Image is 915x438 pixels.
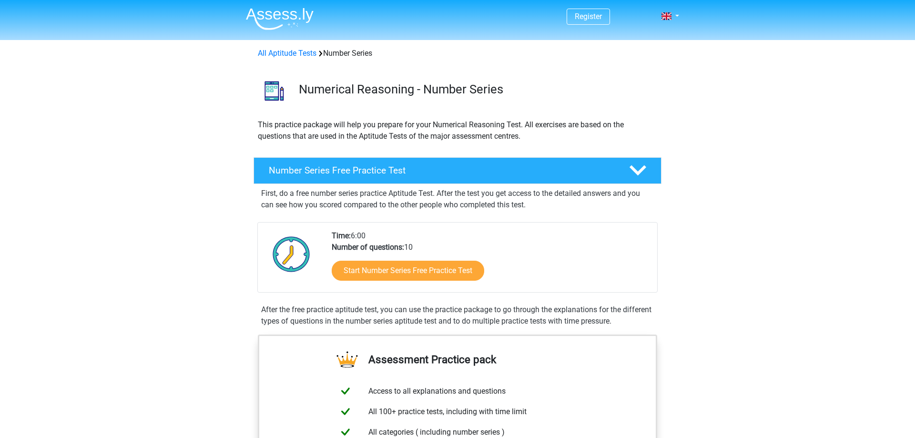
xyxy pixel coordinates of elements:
p: This practice package will help you prepare for your Numerical Reasoning Test. All exercises are ... [258,119,657,142]
b: Time: [332,231,351,240]
b: Number of questions: [332,243,404,252]
a: Register [575,12,602,21]
h4: Number Series Free Practice Test [269,165,614,176]
p: First, do a free number series practice Aptitude Test. After the test you get access to the detai... [261,188,654,211]
img: number series [254,71,295,111]
div: 6:00 10 [325,230,657,292]
img: Clock [267,230,315,278]
a: All Aptitude Tests [258,49,316,58]
h3: Numerical Reasoning - Number Series [299,82,654,97]
div: Number Series [254,48,661,59]
div: After the free practice aptitude test, you can use the practice package to go through the explana... [257,304,658,327]
img: Assessly [246,8,314,30]
a: Number Series Free Practice Test [250,157,665,184]
a: Start Number Series Free Practice Test [332,261,484,281]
